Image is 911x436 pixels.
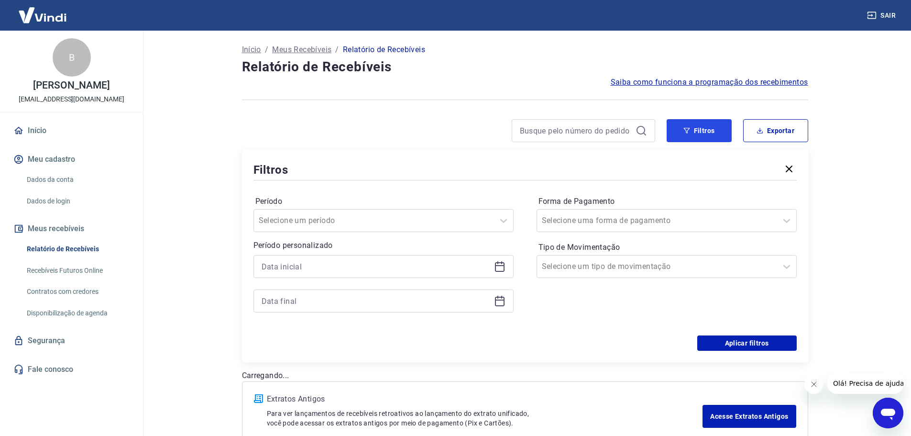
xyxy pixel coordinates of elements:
a: Segurança [11,330,132,351]
a: Relatório de Recebíveis [23,239,132,259]
a: Acesse Extratos Antigos [702,405,796,428]
label: Período [255,196,512,207]
a: Fale conosco [11,359,132,380]
iframe: Botão para abrir a janela de mensagens [873,398,903,428]
a: Início [242,44,261,56]
iframe: Mensagem da empresa [827,373,903,394]
p: Para ver lançamentos de recebíveis retroativos ao lançamento do extrato unificado, você pode aces... [267,409,703,428]
button: Filtros [667,119,732,142]
label: Forma de Pagamento [538,196,795,207]
a: Dados de login [23,191,132,211]
a: Meus Recebíveis [272,44,331,56]
h4: Relatório de Recebíveis [242,57,808,77]
a: Recebíveis Futuros Online [23,261,132,280]
p: Carregando... [242,370,808,381]
a: Saiba como funciona a programação dos recebimentos [611,77,808,88]
button: Aplicar filtros [697,335,797,351]
p: Relatório de Recebíveis [343,44,425,56]
input: Data inicial [262,259,490,274]
button: Meus recebíveis [11,218,132,239]
span: Olá! Precisa de ajuda? [6,7,80,14]
a: Disponibilização de agenda [23,303,132,323]
p: / [265,44,268,56]
div: B [53,38,91,77]
a: Dados da conta [23,170,132,190]
img: ícone [254,394,263,403]
button: Exportar [743,119,808,142]
p: Extratos Antigos [267,393,703,405]
button: Meu cadastro [11,149,132,170]
p: Período personalizado [253,240,514,251]
input: Data final [262,294,490,308]
p: / [335,44,339,56]
img: Vindi [11,0,74,30]
a: Contratos com credores [23,282,132,302]
label: Tipo de Movimentação [538,242,795,253]
input: Busque pelo número do pedido [520,123,632,138]
h5: Filtros [253,162,289,178]
a: Início [11,120,132,141]
p: [EMAIL_ADDRESS][DOMAIN_NAME] [19,94,124,104]
iframe: Fechar mensagem [804,375,823,394]
button: Sair [865,7,900,24]
p: [PERSON_NAME] [33,80,110,90]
